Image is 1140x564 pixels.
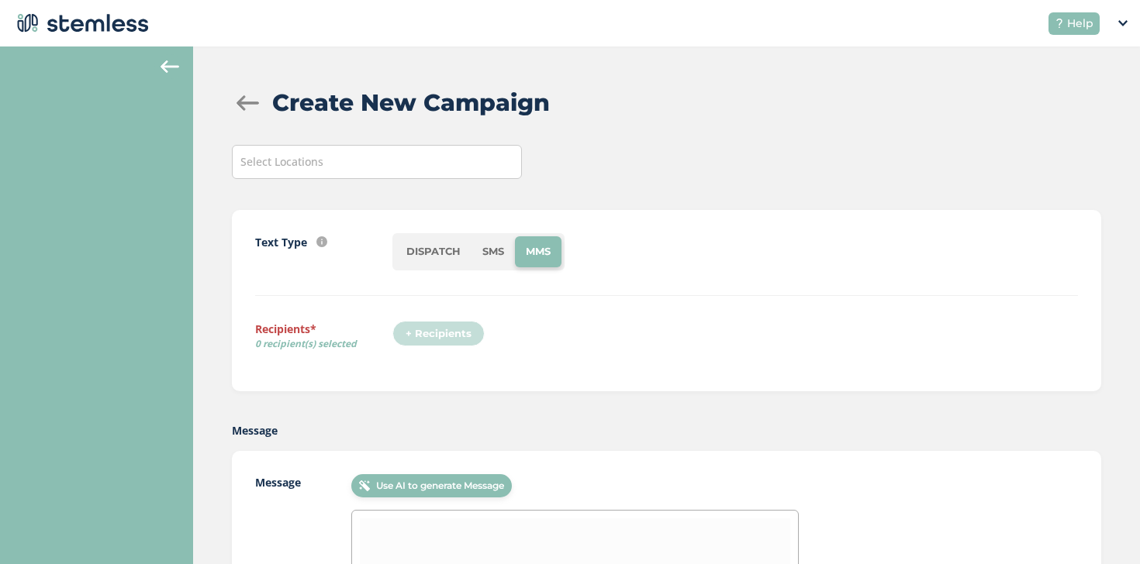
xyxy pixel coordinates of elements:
[351,474,512,497] button: Use AI to generate Message
[376,479,504,493] span: Use AI to generate Message
[232,422,278,438] label: Message
[255,321,392,356] label: Recipients*
[1118,20,1128,26] img: icon_down-arrow-small-66adaf34.svg
[255,234,307,250] label: Text Type
[255,337,392,351] span: 0 recipient(s) selected
[316,236,327,247] img: icon-info-236977d2.svg
[1055,19,1064,28] img: icon-help-white-03924b79.svg
[1067,15,1093,32] span: Help
[272,85,550,120] h2: Create New Campaign
[12,8,149,39] img: logo-dark-0685b13c.svg
[515,236,561,267] li: MMS
[240,154,323,169] span: Select Locations
[396,236,472,267] li: DISPATCH
[1062,490,1140,564] iframe: Chat Widget
[161,60,179,73] img: icon-arrow-back-accent-c549486e.svg
[472,236,515,267] li: SMS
